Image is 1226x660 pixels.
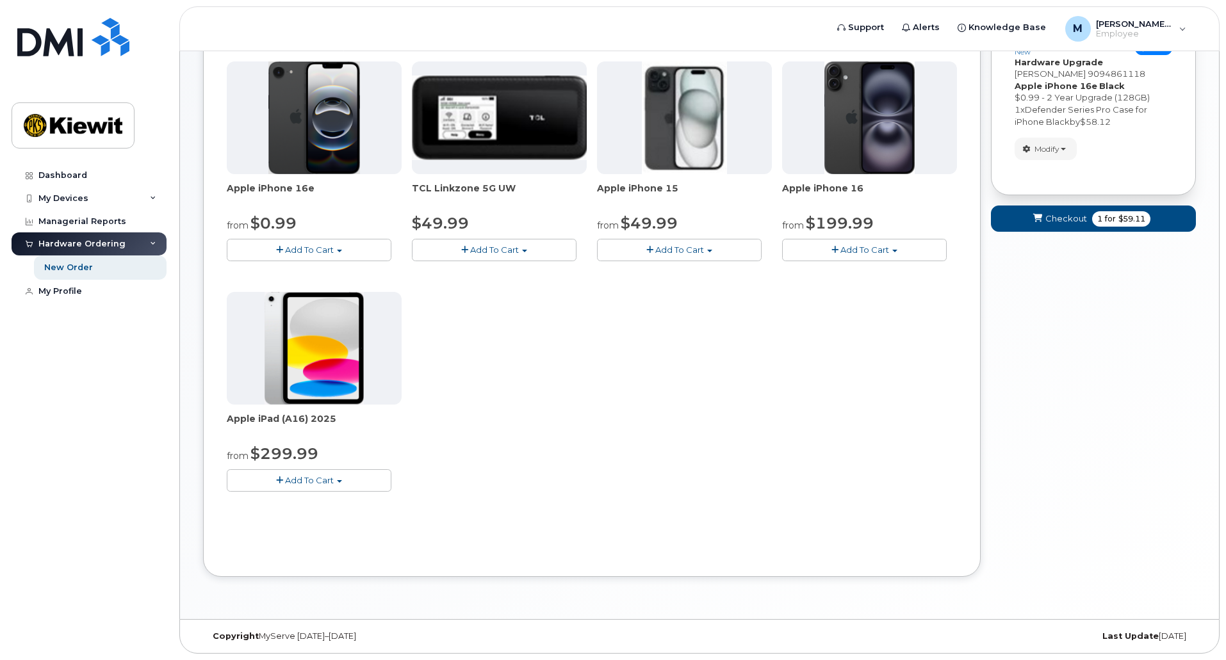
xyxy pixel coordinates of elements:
img: linkzone5g.png [412,76,587,160]
span: $49.99 [621,214,678,232]
button: Add To Cart [597,239,762,261]
a: Knowledge Base [949,15,1055,40]
div: [DATE] [865,631,1196,641]
span: M [1073,21,1083,36]
span: $58.12 [1080,117,1111,127]
span: Add To Cart [285,475,334,485]
div: Apple iPad (A16) 2025 [227,412,402,438]
div: Apple iPhone 16 [782,182,957,207]
small: new [1015,47,1031,56]
div: MyServe [DATE]–[DATE] [203,631,534,641]
img: iphone16e.png [268,61,361,174]
span: Modify [1034,143,1059,155]
small: from [782,220,804,231]
span: for [1102,213,1118,225]
img: ipad_11.png [265,292,364,405]
span: Employee [1096,29,1173,39]
small: from [597,220,619,231]
button: Add To Cart [227,239,391,261]
small: from [227,220,249,231]
span: Knowledge Base [969,21,1046,34]
span: Add To Cart [655,245,704,255]
button: Add To Cart [412,239,576,261]
button: Add To Cart [782,239,947,261]
span: Checkout [1045,213,1087,225]
a: Alerts [893,15,949,40]
button: Modify [1015,138,1077,160]
img: iphone_16_plus.png [824,61,915,174]
div: x by [1015,104,1172,127]
div: Apple iPhone 16e [227,182,402,207]
button: Add To Cart [227,469,391,492]
img: iphone15.jpg [642,61,727,174]
button: Checkout 1 for $59.11 [991,205,1196,232]
span: $0.99 [250,214,297,232]
div: TCL Linkzone 5G UW [412,182,587,207]
span: Add To Cart [285,245,334,255]
span: $299.99 [250,444,318,463]
span: 1 [1015,104,1020,115]
strong: Hardware Upgrade [1015,57,1103,67]
div: Apple iPhone 15 [597,182,772,207]
span: 1 [1097,213,1102,225]
span: 9094861118 [1088,68,1145,79]
iframe: Messenger Launcher [1170,604,1216,650]
span: [PERSON_NAME] [1015,68,1086,79]
span: Alerts [913,21,940,34]
span: [PERSON_NAME].Cartas [1096,19,1173,29]
strong: Last Update [1102,631,1159,641]
span: $199.99 [806,214,874,232]
span: Add To Cart [470,245,519,255]
span: Defender Series Pro Case for iPhone Black [1015,104,1147,127]
span: $49.99 [412,214,469,232]
span: Add To Cart [840,245,889,255]
div: $0.99 - 2 Year Upgrade (128GB) [1015,92,1172,104]
a: Support [828,15,893,40]
strong: Copyright [213,631,259,641]
strong: Black [1099,81,1125,91]
div: Marion.Cartas [1056,16,1195,42]
span: $59.11 [1118,213,1145,225]
span: Support [848,21,884,34]
strong: Apple iPhone 16e [1015,81,1097,91]
small: from [227,450,249,462]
